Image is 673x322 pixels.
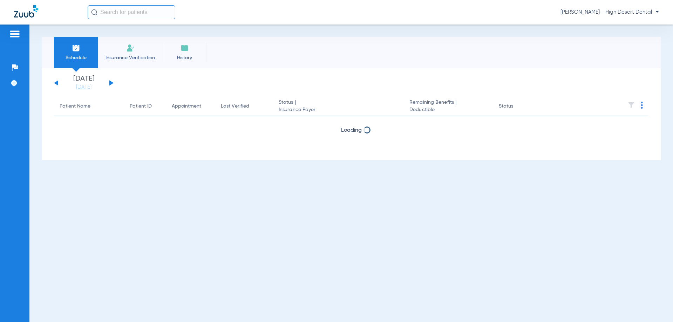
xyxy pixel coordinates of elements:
[9,30,20,38] img: hamburger-icon
[409,106,487,114] span: Deductible
[221,103,249,110] div: Last Verified
[172,103,201,110] div: Appointment
[560,9,659,16] span: [PERSON_NAME] - High Desert Dental
[59,54,93,61] span: Schedule
[273,97,404,116] th: Status |
[641,102,643,109] img: group-dot-blue.svg
[181,44,189,52] img: History
[63,75,105,91] li: [DATE]
[60,103,90,110] div: Patient Name
[130,103,161,110] div: Patient ID
[103,54,157,61] span: Insurance Verification
[14,5,38,18] img: Zuub Logo
[126,44,135,52] img: Manual Insurance Verification
[130,103,152,110] div: Patient ID
[91,9,97,15] img: Search Icon
[221,103,267,110] div: Last Verified
[168,54,201,61] span: History
[279,106,398,114] span: Insurance Payer
[60,103,118,110] div: Patient Name
[628,102,635,109] img: filter.svg
[341,128,362,133] span: Loading
[404,97,493,116] th: Remaining Benefits |
[172,103,210,110] div: Appointment
[72,44,80,52] img: Schedule
[88,5,175,19] input: Search for patients
[493,97,541,116] th: Status
[63,84,105,91] a: [DATE]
